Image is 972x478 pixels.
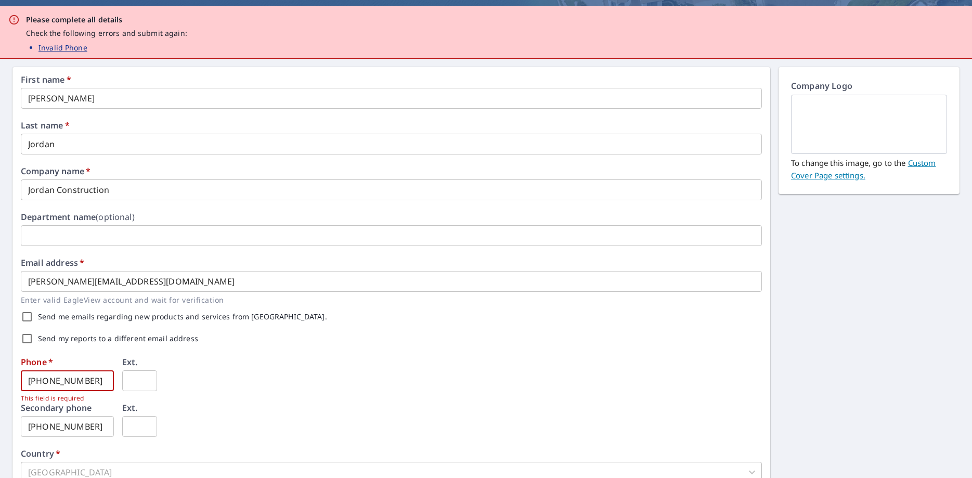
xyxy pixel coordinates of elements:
b: (optional) [96,211,135,223]
label: Email address [21,259,84,267]
p: Enter valid EagleView account and wait for verification [21,294,755,306]
label: Send me emails regarding new products and services from [GEOGRAPHIC_DATA]. [38,313,327,320]
label: Phone [21,358,53,366]
label: Send my reports to a different email address [38,335,198,342]
p: This field is required [21,393,107,404]
img: EmptyCustomerLogo.png [803,96,935,152]
label: First name [21,75,71,84]
label: Ext. [122,404,138,412]
p: Please complete all details [26,15,187,24]
label: Ext. [122,358,138,366]
p: Check the following errors and submit again: [26,29,187,38]
label: Company name [21,167,90,175]
label: Country [21,449,60,458]
p: To change this image, go to the [791,154,947,182]
p: Company Logo [791,80,947,95]
button: Invalid Phone [38,42,87,53]
label: Secondary phone [21,404,92,412]
label: Department name [21,213,135,221]
label: Last name [21,121,70,130]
